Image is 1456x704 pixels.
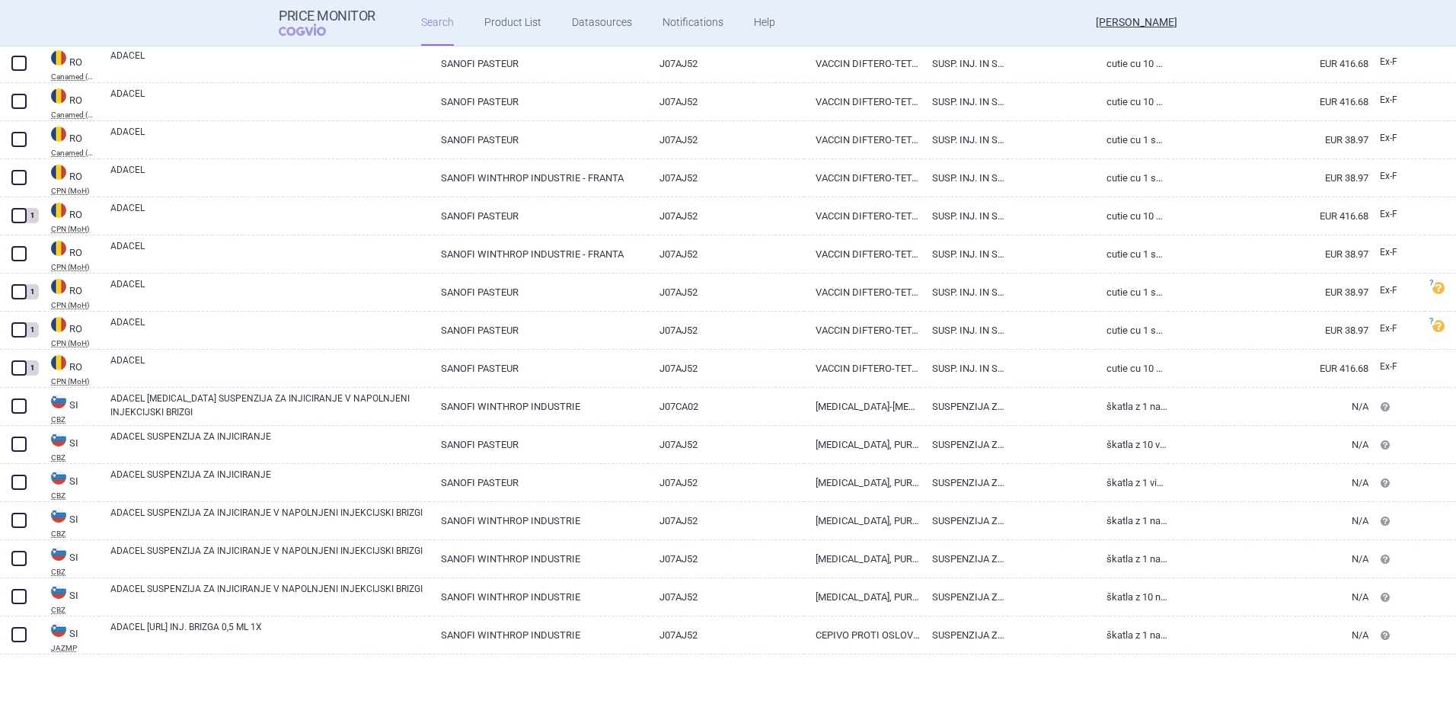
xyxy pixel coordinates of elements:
[110,49,429,76] a: ADACEL
[51,340,99,347] abbr: CPN (MoH) — Public Catalog - List of maximum prices for international purposes. Official versions...
[1095,464,1168,501] a: škatla z 1 vialo z 0,5 ml suspenzije
[804,616,921,654] a: CEPIVO PROTI OSLOVSKEMU KAŠLJU S PREČIŠČENIMI ANTIGENI IN TOKSOIDI
[921,121,1008,158] a: SUSP. INJ. IN SERINGA PREUMPLUTA
[429,502,648,539] a: SANOFI WINTHROP INDUSTRIE
[804,502,921,539] a: [MEDICAL_DATA], PURIFIED ANTIGEN, COMBINATIONS WITH TOXOIDS
[429,426,648,463] a: SANOFI PASTEUR
[921,197,1008,235] a: SUSP. INJ. IN SERINGA PREUMPLUTA
[25,284,39,299] div: 1
[110,506,429,533] a: ADACEL SUSPENZIJA ZA INJICIRANJE V NAPOLNJENI INJEKCIJSKI BRIZGI
[40,125,99,157] a: ROROCanamed (MoH - Canamed Annex 1)
[429,616,648,654] a: SANOFI WINTHROP INDUSTRIE
[921,312,1008,349] a: SUSP. INJ. IN SERINGA PREUMPLUTA
[1368,203,1425,226] a: Ex-F
[110,620,429,648] a: ADACEL [URL] INJ. BRIZGA 0,5 ML 1X
[1168,121,1368,158] a: EUR 38.97
[1168,426,1368,463] a: N/A
[40,87,99,119] a: ROROCanamed (MoH - Canamed Annex 1)
[25,208,39,223] div: 1
[921,83,1008,120] a: SUSP. INJ. IN SERINGA PREUMPLUTA
[429,388,648,425] a: SANOFI WINTHROP INDUSTRIE
[1095,616,1168,654] a: škatla z 1 napolnjeno injekcijsko brizgo z 0,5 ml suspenzije in 1 injekcijsko iglo z mehko ali to...
[1432,320,1451,332] a: ?
[1168,235,1368,273] a: EUR 38.97
[648,235,804,273] a: J07AJ52
[51,203,66,218] img: Romania
[1095,159,1168,197] a: Cutie cu 1 seringa din sticla preumpluta (0,5 ml) cu 2 ace separate (4 ani)
[1095,350,1168,387] a: Cutie cu 10 seringi din sticla preumplute (0,5 ml) cu 1 ac separat
[1095,121,1168,158] a: Cutie cu 1 seringa din sticla preumpluta (0,5 ml) cu 2 ace separate
[429,159,648,197] a: SANOFI WINTHROP INDUSTRIE - FRANTA
[25,322,39,338] div: 1
[921,464,1008,501] a: SUSPENZIJA ZA INJICIRANJE
[40,544,99,576] a: SISICBZ
[1380,247,1397,258] span: Ex-factory price
[1168,388,1368,425] a: N/A
[110,392,429,419] a: ADACEL [MEDICAL_DATA] SUSPENZIJA ZA INJICIRANJE V NAPOLNJENI INJEKCIJSKI BRIZGI
[279,24,347,36] span: COGVIO
[51,317,66,332] img: Romania
[648,388,804,425] a: J07CA02
[110,544,429,571] a: ADACEL SUSPENZIJA ZA INJICIRANJE V NAPOLNJENI INJEKCIJSKI BRIZGI
[804,45,921,82] a: VACCIN DIFTERO-TETANO-[MEDICAL_DATA] ACELULAR
[429,274,648,311] a: SANOFI PASTEUR
[804,83,921,120] a: VACCIN DIFTERO-TETANO-[MEDICAL_DATA] ACELULAR
[429,83,648,120] a: SANOFI PASTEUR
[1380,171,1397,181] span: Ex-factory price
[429,312,648,349] a: SANOFI PASTEUR
[648,350,804,387] a: J07AJ52
[1095,45,1168,82] a: Cutie cu 10 seringi din sticla preumplute (0,5 ml) cu 2 ace separate
[1426,317,1435,326] span: ?
[804,350,921,387] a: VACCIN DIFTERO-TETANO-[MEDICAL_DATA] ACELULAR
[1380,94,1397,105] span: Ex-factory price
[1368,127,1425,150] a: Ex-F
[1095,502,1168,539] a: škatla z 1 napolnjeno injekcijsko brizgo z 0,5 ml suspenzije in 2 injekcijskima iglama z mehko al...
[1168,159,1368,197] a: EUR 38.97
[51,149,99,157] abbr: Canamed (MoH - Canamed Annex 1) — List of maximum prices for domestic purposes, published by the ...
[804,464,921,501] a: [MEDICAL_DATA], PURIFIED ANTIGEN, COMBINATIONS WITH TOXOIDS
[1380,209,1397,219] span: Ex-factory price
[921,274,1008,311] a: SUSP. INJ. IN SERINGA PREUMPLUTA
[804,578,921,616] a: [MEDICAL_DATA], PURIFIED ANTIGEN, COMBINATIONS WITH TOXOIDS
[51,50,66,66] img: Romania
[921,235,1008,273] a: SUSP. INJ. IN SERINGA PREUMPLUTA
[1368,280,1425,302] a: Ex-F
[1380,133,1397,143] span: Ex-factory price
[40,582,99,614] a: SISICBZ
[51,279,66,294] img: Romania
[648,616,804,654] a: J07AJ52
[110,201,429,229] a: ADACEL
[648,464,804,501] a: J07AJ52
[110,315,429,343] a: ADACEL
[804,426,921,463] a: [MEDICAL_DATA], PURIFIED ANTIGEN, COMBINATIONS WITH TOXOIDS
[40,430,99,462] a: SISICBZ
[921,578,1008,616] a: SUSPENZIJA ZA INJICIRANJE V NAPOLNJENI INJEKCIJSKI BRIZGI
[110,430,429,457] a: ADACEL SUSPENZIJA ZA INJICIRANJE
[1168,197,1368,235] a: EUR 416.68
[51,530,99,538] abbr: CBZ — Online database of medical product market supply published by the Ministrstvo za zdravje, S...
[1168,464,1368,501] a: N/A
[429,540,648,578] a: SANOFI WINTHROP INDUSTRIE
[25,360,39,376] div: 1
[648,159,804,197] a: J07AJ52
[110,239,429,267] a: ADACEL
[1095,578,1168,616] a: škatla z 10 napolnjenimi injekcijskimi brizgami z 0,5 ml suspenzije in 2 injekcijskima iglama z m...
[40,277,99,309] a: ROROCPN (MoH)
[1380,56,1397,67] span: Ex-factory price
[51,355,66,370] img: Romania
[51,546,66,561] img: Slovenia
[1426,279,1435,288] span: ?
[429,350,648,387] a: SANOFI PASTEUR
[51,165,66,180] img: Romania
[110,125,429,152] a: ADACEL
[40,315,99,347] a: ROROCPN (MoH)
[279,8,375,24] strong: Price Monitor
[1368,51,1425,74] a: Ex-F
[648,197,804,235] a: J07AJ52
[1380,285,1397,296] span: Ex-factory price
[110,87,429,114] a: ADACEL
[648,312,804,349] a: J07AJ52
[1095,235,1168,273] a: Cutie cu 1 seringa din sticla preumpluta (0,5 ml) cu 1 ac separat (4 ani)
[648,578,804,616] a: J07AJ52
[1168,502,1368,539] a: N/A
